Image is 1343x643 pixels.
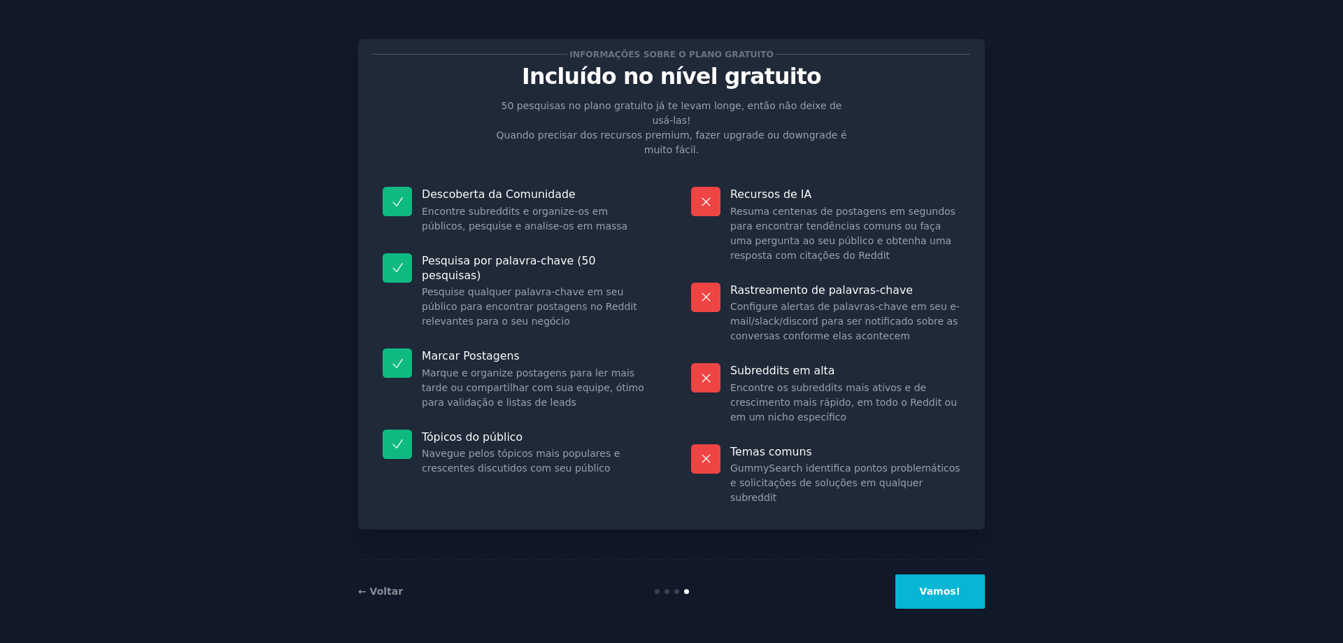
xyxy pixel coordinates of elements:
font: Marque e organize postagens para ler mais tarde ou compartilhar com sua equipe, ótimo para valida... [422,367,644,408]
font: Incluído no nível gratuito [522,64,821,89]
font: Resuma centenas de postagens em segundos para encontrar tendências comuns ou faça uma pergunta ao... [730,206,955,261]
font: Pesquisa por palavra-chave (50 pesquisas) [422,254,595,282]
a: ← Voltar [358,586,403,597]
font: Encontre subreddits e organize-os em públicos, pesquise e analise-os em massa [422,206,627,232]
font: 50 pesquisas no plano gratuito já te levam longe, então não deixe de usá-las! [502,100,842,126]
font: Encontre os subreddits mais ativos e de crescimento mais rápido, em todo o Reddit ou em um nicho ... [730,382,957,423]
button: Vamos! [895,574,985,609]
font: Descoberta da Comunidade [422,188,576,201]
font: Navegue pelos tópicos mais populares e crescentes discutidos com seu público [422,448,620,474]
font: Vamos! [920,586,960,597]
font: Marcar Postagens [422,349,520,362]
font: Temas comuns [730,445,812,458]
font: Configure alertas de palavras-chave em seu e-mail/slack/discord para ser notificado sobre as conv... [730,301,960,341]
font: Rastreamento de palavras-chave [730,283,913,297]
font: Quando precisar dos recursos premium, fazer upgrade ou downgrade é muito fácil. [497,129,847,155]
font: Pesquise qualquer palavra-chave em seu público para encontrar postagens no Reddit relevantes para... [422,286,637,327]
font: Recursos de IA [730,188,811,201]
font: Subreddits em alta [730,364,834,377]
font: Informações sobre o plano gratuito [569,50,774,59]
font: GummySearch identifica pontos problemáticos e solicitações de soluções em qualquer subreddit [730,462,960,503]
font: Tópicos do público [422,430,523,444]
